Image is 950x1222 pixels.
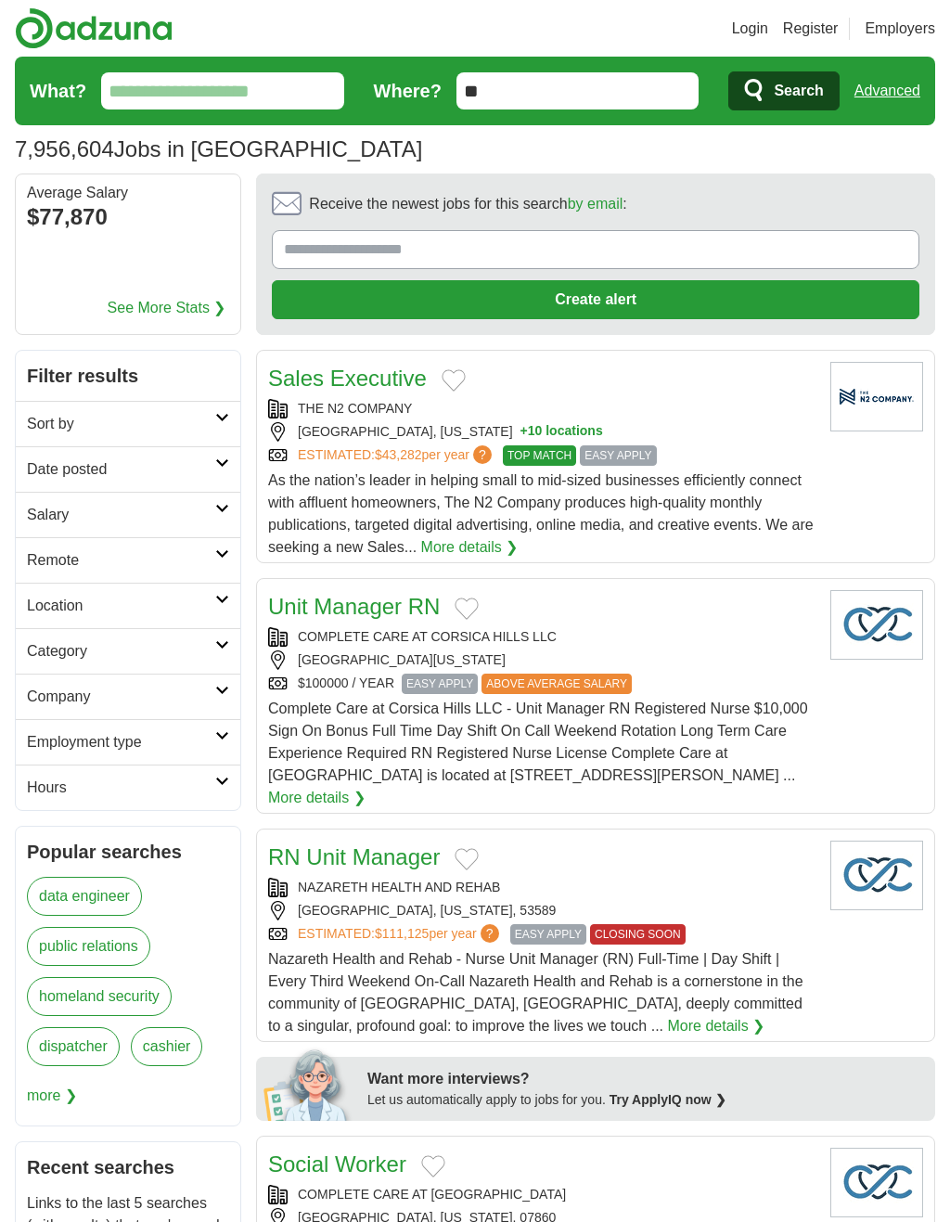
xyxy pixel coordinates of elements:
a: Try ApplyIQ now ❯ [610,1092,726,1107]
div: Average Salary [27,186,229,200]
a: Unit Manager RN [268,594,440,619]
span: EASY APPLY [580,445,656,466]
a: dispatcher [27,1027,120,1066]
span: TOP MATCH [503,445,576,466]
div: [GEOGRAPHIC_DATA][US_STATE] [268,650,815,670]
div: [GEOGRAPHIC_DATA], [US_STATE] [268,422,815,442]
span: ? [473,445,492,464]
span: As the nation’s leader in helping small to mid-sized businesses efficiently connect with affluent... [268,472,814,555]
a: More details ❯ [421,536,519,559]
a: Employers [865,18,935,40]
span: $43,282 [375,447,422,462]
a: More details ❯ [268,787,366,809]
span: Complete Care at Corsica Hills LLC - Unit Manager RN Registered Nurse $10,000 Sign On Bonus Full ... [268,701,808,783]
h2: Popular searches [27,838,229,866]
button: Add to favorite jobs [455,848,479,870]
h2: Location [27,595,215,617]
a: cashier [131,1027,203,1066]
button: Add to favorite jobs [442,369,466,392]
img: Company logo [830,362,923,431]
span: EASY APPLY [510,924,586,945]
a: Social Worker [268,1151,406,1177]
div: COMPLETE CARE AT [GEOGRAPHIC_DATA] [268,1185,815,1204]
span: EASY APPLY [402,674,478,694]
a: Login [732,18,768,40]
a: Salary [16,492,240,537]
a: Hours [16,765,240,810]
a: homeland security [27,977,172,1016]
span: 7,956,604 [15,133,114,166]
a: Location [16,583,240,628]
a: Advanced [854,72,920,109]
button: Create alert [272,280,919,319]
span: ? [481,924,499,943]
span: $111,125 [375,926,429,941]
img: Company logo [830,1148,923,1217]
a: public relations [27,927,150,966]
img: Company logo [830,841,923,910]
div: Let us automatically apply to jobs for you. [367,1090,924,1110]
span: Receive the newest jobs for this search : [309,193,626,215]
div: THE N2 COMPANY [268,399,815,418]
h2: Filter results [16,351,240,401]
h2: Company [27,686,215,708]
span: more ❯ [27,1077,77,1114]
button: +10 locations [520,422,603,442]
div: $100000 / YEAR [268,674,815,694]
h2: Category [27,640,215,662]
a: ESTIMATED:$43,282per year? [298,445,495,466]
h1: Jobs in [GEOGRAPHIC_DATA] [15,136,422,161]
a: Register [783,18,839,40]
a: Category [16,628,240,674]
a: More details ❯ [667,1015,764,1037]
span: + [520,422,528,442]
span: ABOVE AVERAGE SALARY [481,674,632,694]
a: Remote [16,537,240,583]
img: Adzuna logo [15,7,173,49]
h2: Remote [27,549,215,572]
a: Employment type [16,719,240,765]
img: Company logo [830,590,923,660]
a: Sales Executive [268,366,427,391]
a: Sort by [16,401,240,446]
a: Date posted [16,446,240,492]
img: apply-iq-scientist.png [263,1047,353,1121]
div: Want more interviews? [367,1068,924,1090]
h2: Hours [27,777,215,799]
h2: Date posted [27,458,215,481]
span: Search [774,72,823,109]
label: What? [30,77,86,105]
button: Search [728,71,839,110]
span: CLOSING SOON [590,924,686,945]
div: COMPLETE CARE AT CORSICA HILLS LLC [268,627,815,647]
div: [GEOGRAPHIC_DATA], [US_STATE], 53589 [268,901,815,920]
h2: Salary [27,504,215,526]
span: Nazareth Health and Rehab - Nurse Unit Manager (RN) Full-Time | Day Shift | Every Third Weekend O... [268,951,803,1034]
a: ESTIMATED:$111,125per year? [298,924,503,945]
div: $77,870 [27,200,229,234]
div: NAZARETH HEALTH AND REHAB [268,878,815,897]
a: Company [16,674,240,719]
button: Add to favorite jobs [421,1155,445,1177]
a: RN Unit Manager [268,844,440,869]
h2: Recent searches [27,1153,229,1181]
button: Add to favorite jobs [455,598,479,620]
h2: Sort by [27,413,215,435]
a: See More Stats ❯ [108,297,226,319]
h2: Employment type [27,731,215,753]
a: by email [568,196,623,212]
a: data engineer [27,877,142,916]
label: Where? [374,77,442,105]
